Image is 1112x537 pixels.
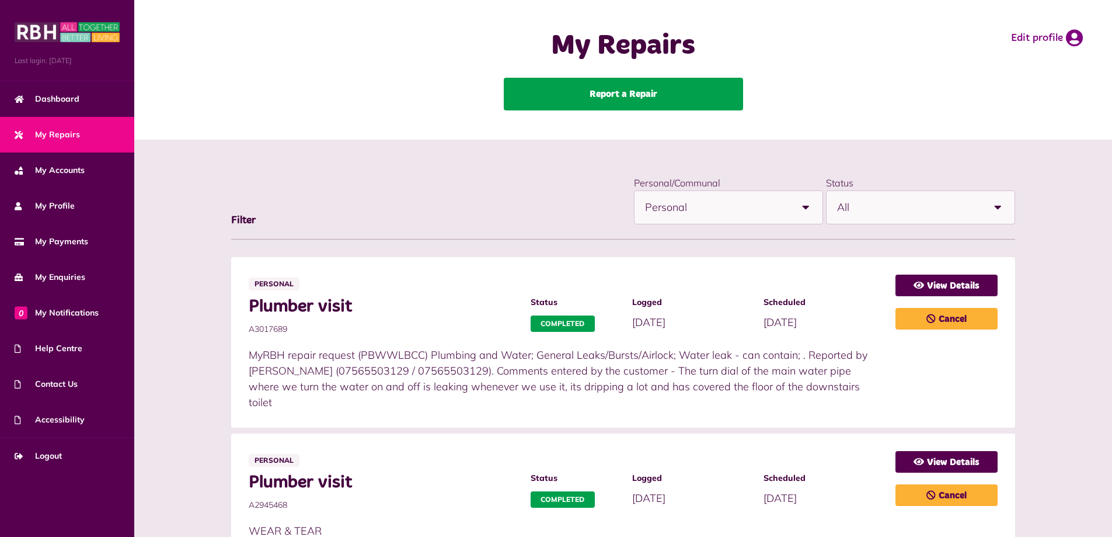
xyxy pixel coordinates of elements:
span: Personal [249,454,299,467]
label: Personal/Communal [634,177,720,189]
span: Status [531,472,621,484]
span: Last login: [DATE] [15,56,120,66]
span: Status [531,296,621,309]
span: Plumber visit [249,472,518,493]
span: 0 [15,306,27,319]
a: Report a Repair [504,78,743,110]
span: My Payments [15,235,88,248]
img: MyRBH [15,20,120,44]
span: Logged [632,472,752,484]
span: All [837,191,982,224]
a: View Details [895,275,998,296]
span: My Enquiries [15,271,85,283]
span: Dashboard [15,93,79,105]
span: Completed [531,316,595,332]
span: [DATE] [632,491,665,505]
a: Cancel [895,308,998,330]
span: Logged [632,296,752,309]
label: Status [826,177,853,189]
span: [DATE] [764,316,797,329]
a: Cancel [895,484,998,506]
span: Personal [249,278,299,290]
span: [DATE] [632,316,665,329]
span: Scheduled [764,472,884,484]
span: Plumber visit [249,296,518,317]
span: Personal [645,191,790,224]
span: Filter [231,215,256,226]
span: My Repairs [15,129,80,141]
span: A2945468 [249,499,518,511]
span: Contact Us [15,378,78,390]
span: [DATE] [764,491,797,505]
a: Edit profile [1011,29,1083,47]
span: Completed [531,491,595,508]
span: My Accounts [15,164,85,176]
span: Accessibility [15,414,85,426]
p: MyRBH repair request (PBWWLBCC) Plumbing and Water; General Leaks/Bursts/Airlock; Water leak - ca... [249,347,883,410]
a: View Details [895,451,998,473]
span: My Profile [15,200,75,212]
h1: My Repairs [391,29,856,63]
span: A3017689 [249,323,518,335]
span: Help Centre [15,342,82,355]
span: My Notifications [15,307,99,319]
span: Scheduled [764,296,884,309]
span: Logout [15,450,62,462]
